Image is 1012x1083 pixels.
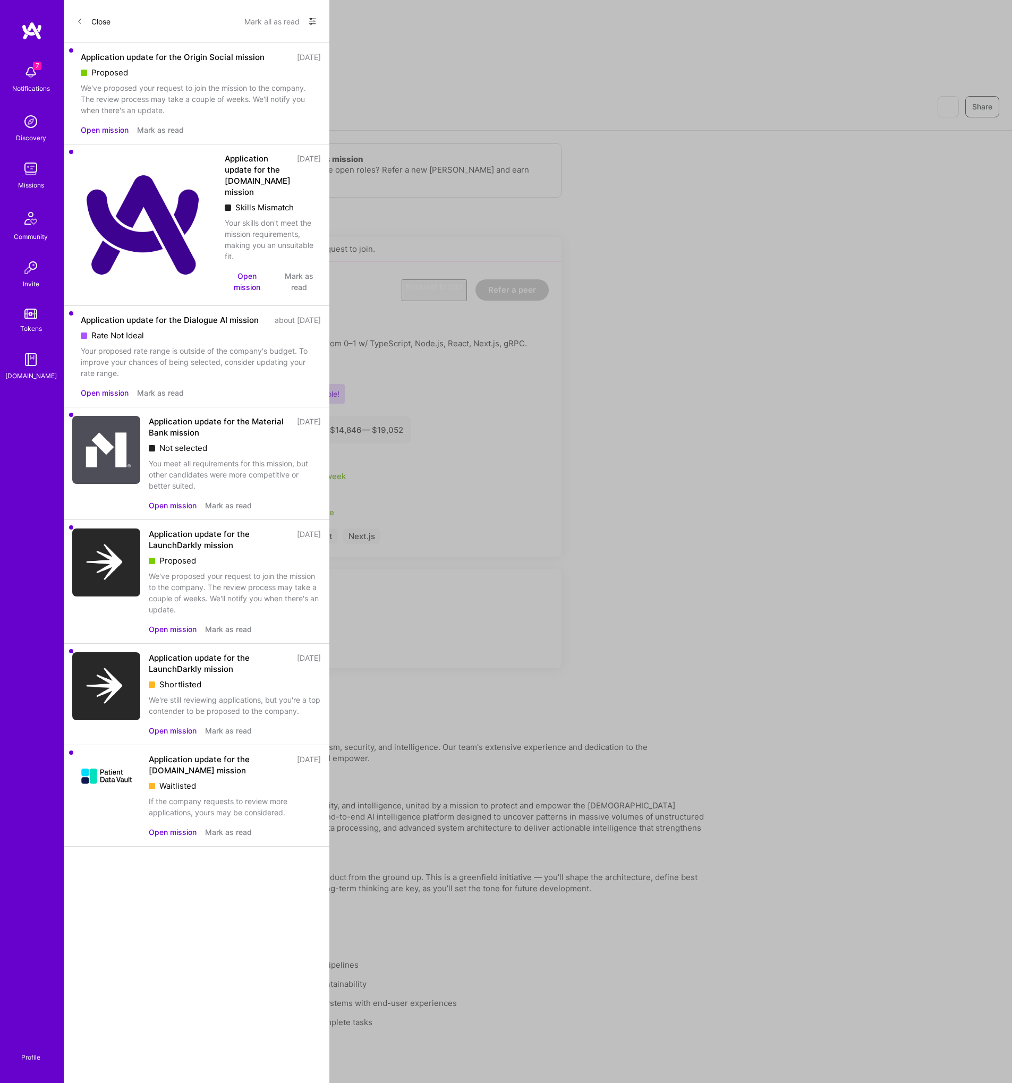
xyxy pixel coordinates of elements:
div: [DATE] [297,52,321,63]
img: guide book [20,349,41,370]
div: Your proposed rate range is outside of the company's budget. To improve your chances of being sel... [81,345,321,379]
button: Mark as read [205,500,252,511]
div: Application update for the [DOMAIN_NAME] mission [149,754,291,776]
div: [DATE] [297,528,321,551]
a: Profile [18,1041,44,1062]
img: Company Logo [72,528,140,596]
div: Community [14,231,48,242]
img: Company Logo [72,754,140,799]
img: Community [18,206,44,231]
div: Rate Not Ideal [81,330,321,341]
button: Mark as read [205,624,252,635]
div: Application update for the Material Bank mission [149,416,291,438]
img: tokens [24,309,37,319]
button: Mark as read [137,124,184,135]
button: Mark as read [277,270,321,293]
div: You meet all requirements for this mission, but other candidates were more competitive or better ... [149,458,321,491]
div: about [DATE] [275,314,321,326]
div: [DATE] [297,754,321,776]
img: Invite [20,257,41,278]
div: [DOMAIN_NAME] [5,370,57,381]
div: [DATE] [297,652,321,675]
button: Mark as read [137,387,184,398]
div: We've proposed your request to join the mission to the company. The review process may take a cou... [81,82,321,116]
div: Waitlisted [149,780,321,791]
img: Company Logo [72,652,140,720]
img: discovery [20,111,41,132]
button: Mark as read [205,725,252,736]
span: 7 [33,62,41,70]
div: Missions [18,180,44,191]
div: Application update for the [DOMAIN_NAME] mission [225,153,291,198]
div: Skills Mismatch [225,202,321,213]
button: Open mission [149,826,197,838]
img: bell [20,62,41,83]
div: Discovery [16,132,46,143]
div: Application update for the LaunchDarkly mission [149,652,291,675]
div: Application update for the Origin Social mission [81,52,265,63]
button: Open mission [149,725,197,736]
div: Application update for the LaunchDarkly mission [149,528,291,551]
img: Company Logo [72,153,216,297]
div: Proposed [81,67,321,78]
button: Open mission [149,500,197,511]
div: Notifications [12,83,50,94]
div: Not selected [149,442,321,454]
div: Profile [21,1052,40,1062]
img: teamwork [20,158,41,180]
button: Open mission [81,124,129,135]
button: Open mission [149,624,197,635]
button: Open mission [81,387,129,398]
div: Your skills don't meet the mission requirements, making you an unsuitable fit. [225,217,321,262]
div: If the company requests to review more applications, yours may be considered. [149,796,321,818]
div: Application update for the Dialogue AI mission [81,314,259,326]
div: Invite [23,278,39,289]
img: Company Logo [72,416,140,484]
div: Tokens [20,323,42,334]
button: Close [76,13,110,30]
div: [DATE] [297,153,321,198]
div: Shortlisted [149,679,321,690]
button: Mark as read [205,826,252,838]
button: Open mission [225,270,269,293]
div: We're still reviewing applications, but you're a top contender to be proposed to the company. [149,694,321,717]
div: [DATE] [297,416,321,438]
div: We've proposed your request to join the mission to the company. The review process may take a cou... [149,570,321,615]
img: logo [21,21,42,40]
div: Proposed [149,555,321,566]
button: Mark all as read [244,13,300,30]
